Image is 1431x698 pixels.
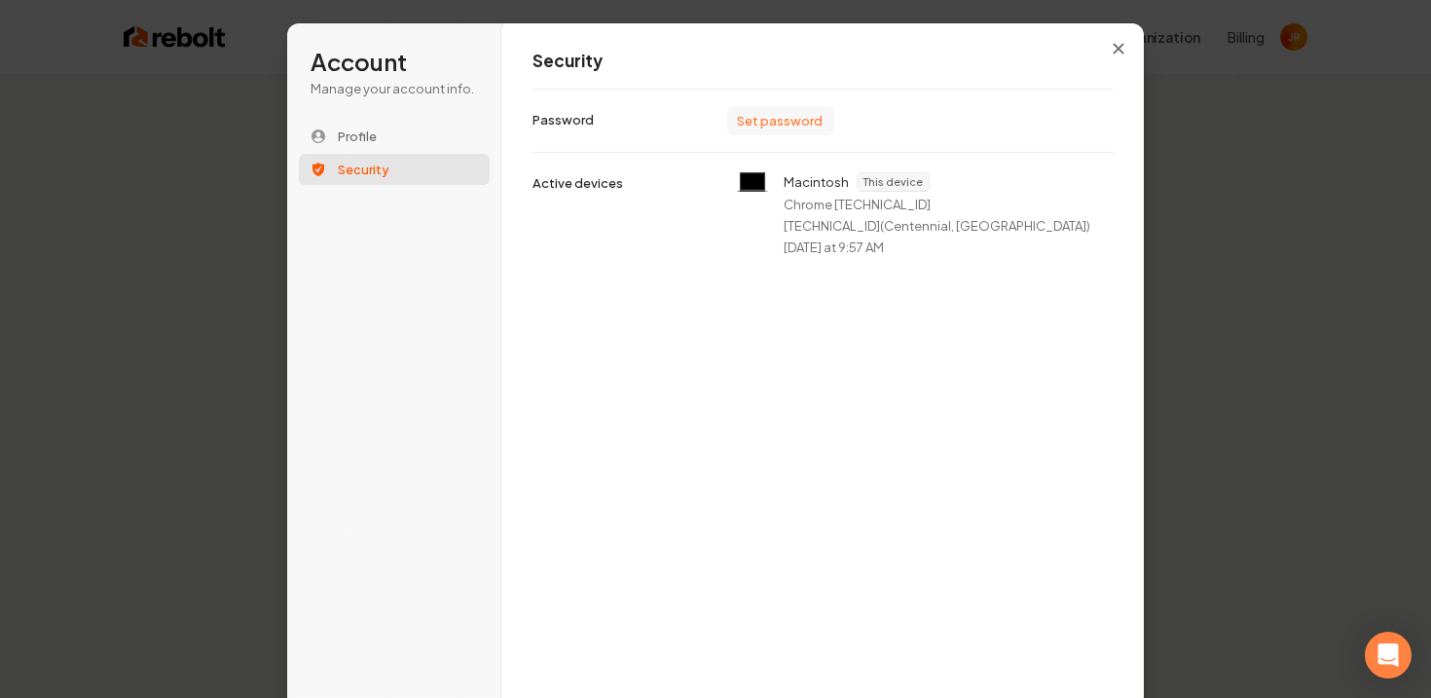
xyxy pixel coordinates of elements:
[532,174,623,192] p: Active devices
[727,106,834,135] button: Set password
[311,47,478,78] h1: Account
[338,161,389,178] span: Security
[784,173,849,191] p: Macintosh
[299,154,490,185] button: Security
[532,50,1114,73] h1: Security
[784,196,931,213] p: Chrome [TECHNICAL_ID]
[858,173,929,191] span: This device
[1365,632,1412,679] div: Open Intercom Messenger
[311,80,478,97] p: Manage your account info.
[1101,31,1136,66] button: Close modal
[784,239,884,256] p: [DATE] at 9:57 AM
[532,111,594,129] p: Password
[784,217,1090,235] p: [TECHNICAL_ID] ( Centennial, [GEOGRAPHIC_DATA] )
[299,121,490,152] button: Profile
[338,128,377,145] span: Profile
